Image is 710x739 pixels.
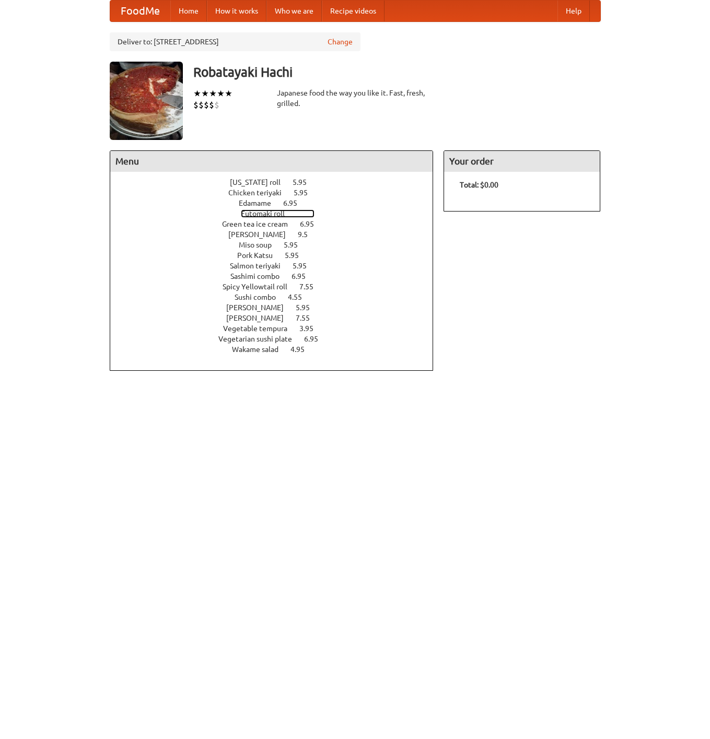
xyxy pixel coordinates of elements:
a: Recipe videos [322,1,385,21]
a: Chicken teriyaki 5.95 [228,189,327,197]
a: Miso soup 5.95 [239,241,317,249]
span: 7.55 [299,283,324,291]
div: Japanese food the way you like it. Fast, fresh, grilled. [277,88,434,109]
span: Sushi combo [235,293,286,301]
a: Edamame 6.95 [239,199,317,207]
li: $ [209,99,214,111]
h3: Robatayaki Hachi [193,62,601,83]
li: $ [193,99,199,111]
span: Sashimi combo [230,272,290,280]
span: Edamame [239,199,282,207]
div: Deliver to: [STREET_ADDRESS] [110,32,360,51]
span: Chicken teriyaki [228,189,292,197]
span: 6.95 [304,335,329,343]
a: Futomaki roll [241,209,315,218]
span: [US_STATE] roll [230,178,291,186]
span: 7.55 [296,314,320,322]
span: 6.95 [300,220,324,228]
span: 4.55 [288,293,312,301]
li: ★ [225,88,232,99]
span: 5.95 [293,262,317,270]
a: Help [557,1,590,21]
span: 3.95 [299,324,324,333]
span: 6.95 [283,199,308,207]
a: [PERSON_NAME] 7.55 [226,314,329,322]
li: ★ [201,88,209,99]
span: Futomaki roll [241,209,295,218]
span: Green tea ice cream [222,220,298,228]
li: $ [204,99,209,111]
span: 5.95 [293,178,317,186]
li: $ [199,99,204,111]
a: [US_STATE] roll 5.95 [230,178,326,186]
li: ★ [209,88,217,99]
a: Home [170,1,207,21]
a: Pork Katsu 5.95 [237,251,318,260]
li: $ [214,99,219,111]
span: [PERSON_NAME] [226,303,294,312]
h4: Menu [110,151,433,172]
span: Miso soup [239,241,282,249]
span: 5.95 [284,241,308,249]
span: [PERSON_NAME] [228,230,296,239]
li: ★ [193,88,201,99]
a: Sashimi combo 6.95 [230,272,325,280]
a: Sushi combo 4.55 [235,293,321,301]
li: ★ [217,88,225,99]
span: 5.95 [285,251,309,260]
a: Green tea ice cream 6.95 [222,220,333,228]
a: FoodMe [110,1,170,21]
a: [PERSON_NAME] 9.5 [228,230,327,239]
img: angular.jpg [110,62,183,140]
a: Salmon teriyaki 5.95 [230,262,326,270]
span: 5.95 [296,303,320,312]
a: Spicy Yellowtail roll 7.55 [223,283,333,291]
span: [PERSON_NAME] [226,314,294,322]
a: Change [328,37,353,47]
h4: Your order [444,151,600,172]
span: Vegetable tempura [223,324,298,333]
a: How it works [207,1,266,21]
span: Wakame salad [232,345,289,354]
a: Who we are [266,1,322,21]
span: Salmon teriyaki [230,262,291,270]
span: 9.5 [298,230,318,239]
span: 5.95 [294,189,318,197]
b: Total: $0.00 [460,181,498,189]
span: Pork Katsu [237,251,283,260]
span: Vegetarian sushi plate [218,335,302,343]
span: 4.95 [290,345,315,354]
a: Wakame salad 4.95 [232,345,324,354]
a: Vegetarian sushi plate 6.95 [218,335,337,343]
a: Vegetable tempura 3.95 [223,324,333,333]
span: 6.95 [292,272,316,280]
span: Spicy Yellowtail roll [223,283,298,291]
a: [PERSON_NAME] 5.95 [226,303,329,312]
